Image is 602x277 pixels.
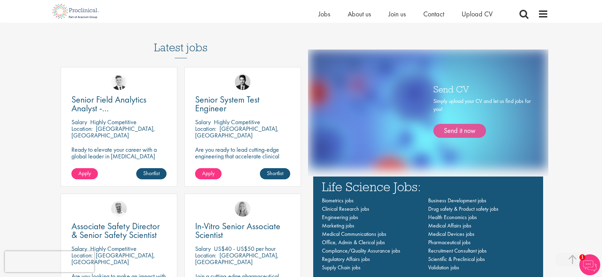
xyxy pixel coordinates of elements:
a: Office, Admin & Clerical jobs [322,239,385,246]
a: Scientific & Preclinical jobs [428,255,485,263]
a: Senior Field Analytics Analyst - [GEOGRAPHIC_DATA] and [GEOGRAPHIC_DATA] [71,95,167,113]
p: Are you ready to lead cutting-edge engineering that accelerate clinical breakthroughs in biotech? [195,146,290,166]
a: Medical Affairs jobs [428,222,471,229]
nav: Main navigation [322,196,534,272]
span: Location: [195,251,216,259]
a: Contact [423,9,444,18]
span: Senior System Test Engineer [195,93,260,114]
img: Thomas Wenig [235,74,250,90]
a: Jobs [318,9,330,18]
h3: Life Science Jobs: [322,180,534,193]
span: Salary [195,245,211,253]
p: US$40 - US$50 per hour [214,245,276,253]
img: Joshua Bye [111,201,127,217]
p: Highly Competitive [214,118,260,126]
p: Highly Competitive [90,245,137,253]
a: In-Vitro Senior Associate Scientist [195,222,290,239]
a: Marketing jobs [322,222,354,229]
p: [GEOGRAPHIC_DATA], [GEOGRAPHIC_DATA] [71,251,155,266]
h3: Send CV [433,84,531,93]
img: Chatbot [579,254,600,275]
a: Apply [195,168,222,179]
a: Associate Safety Director & Senior Safety Scientist [71,222,167,239]
p: Ready to elevate your career with a global leader in [MEDICAL_DATA] care? Join us as a Senior Fie... [71,146,167,179]
a: Recruitment Consultant jobs [428,247,487,254]
a: Pharmaceutical jobs [428,239,471,246]
a: Regulatory Affairs jobs [322,255,370,263]
p: [GEOGRAPHIC_DATA], [GEOGRAPHIC_DATA] [195,125,279,139]
span: Salary [71,118,87,126]
span: Associate Safety Director & Senior Safety Scientist [71,220,160,241]
a: Upload CV [462,9,493,18]
p: [GEOGRAPHIC_DATA], [GEOGRAPHIC_DATA] [195,251,279,266]
a: Biometrics jobs [322,197,354,204]
a: Apply [71,168,98,179]
a: Supply Chain jobs [322,264,361,271]
span: 1 [579,254,585,260]
a: Compliance/Quality Assurance jobs [322,247,400,254]
span: Location: [71,125,93,133]
h3: Latest jobs [154,24,208,58]
a: Send it now [433,124,486,138]
a: About us [348,9,371,18]
div: Simply upload your CV and let us find jobs for you! [433,97,531,138]
span: Salary [195,118,211,126]
a: Drug safety & Product safety jobs [428,205,499,212]
a: Senior System Test Engineer [195,95,290,113]
a: Business Development jobs [428,197,486,204]
span: Salary [71,245,87,253]
span: In-Vitro Senior Associate Scientist [195,220,280,241]
a: Shortlist [136,168,167,179]
a: Engineering jobs [322,214,358,221]
a: Clinical Research jobs [322,205,369,212]
a: Medical Communications jobs [322,230,386,238]
img: Shannon Briggs [235,201,250,217]
a: Shortlist [260,168,290,179]
img: one [309,50,547,169]
a: Health Economics jobs [428,214,477,221]
span: Location: [195,125,216,133]
img: Nicolas Daniel [111,74,127,90]
span: Apply [202,170,215,177]
a: Join us [388,9,406,18]
span: Apply [78,170,91,177]
p: Highly Competitive [90,118,137,126]
iframe: reCAPTCHA [5,251,94,272]
a: Medical Devices jobs [428,230,474,238]
a: Validation jobs [428,264,459,271]
p: [GEOGRAPHIC_DATA], [GEOGRAPHIC_DATA] [71,125,155,139]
